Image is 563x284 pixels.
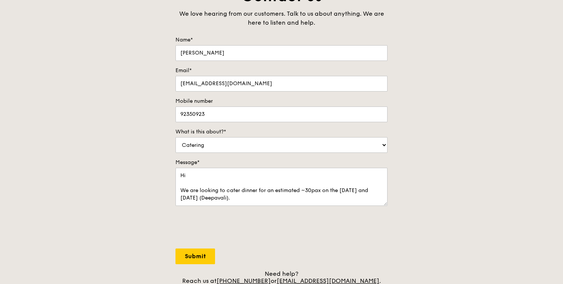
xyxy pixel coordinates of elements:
[175,248,215,264] input: Submit
[175,98,388,105] label: Mobile number
[175,213,289,243] iframe: reCAPTCHA
[175,159,388,166] label: Message*
[175,36,388,44] label: Name*
[175,67,388,74] label: Email*
[175,128,388,136] label: What is this about?*
[175,9,388,27] div: We love hearing from our customers. Talk to us about anything. We are here to listen and help.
